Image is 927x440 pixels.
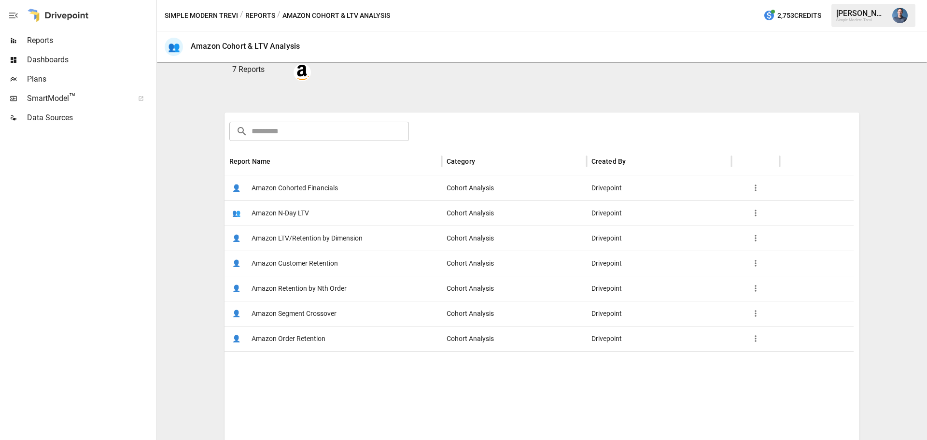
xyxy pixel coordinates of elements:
[836,9,886,18] div: [PERSON_NAME]
[27,93,127,104] span: SmartModel
[587,175,731,200] div: Drivepoint
[627,155,640,168] button: Sort
[442,276,587,301] div: Cohort Analysis
[165,10,238,22] button: Simple Modern Trevi
[587,200,731,226] div: Drivepoint
[229,306,244,321] span: 👤
[229,206,244,220] span: 👥
[442,301,587,326] div: Cohort Analysis
[252,251,338,276] span: Amazon Customer Retention
[27,35,154,46] span: Reports
[587,301,731,326] div: Drivepoint
[892,8,908,23] img: Mike Beckham
[240,10,243,22] div: /
[886,2,913,29] button: Mike Beckham
[591,157,626,165] div: Created By
[191,42,300,51] div: Amazon Cohort & LTV Analysis
[277,10,281,22] div: /
[252,326,325,351] span: Amazon Order Retention
[165,38,183,56] div: 👥
[442,326,587,351] div: Cohort Analysis
[252,301,337,326] span: Amazon Segment Crossover
[587,251,731,276] div: Drivepoint
[252,276,347,301] span: Amazon Retention by Nth Order
[232,64,286,75] p: 7 Reports
[27,54,154,66] span: Dashboards
[252,201,309,226] span: Amazon N-Day LTV
[252,226,363,251] span: Amazon LTV/Retention by Dimension
[69,91,76,103] span: ™
[295,65,310,80] img: amazon
[587,226,731,251] div: Drivepoint
[759,7,825,25] button: 2,753Credits
[229,256,244,270] span: 👤
[836,18,886,22] div: Simple Modern Trevi
[229,181,244,195] span: 👤
[442,200,587,226] div: Cohort Analysis
[27,112,154,124] span: Data Sources
[229,231,244,245] span: 👤
[442,251,587,276] div: Cohort Analysis
[447,157,475,165] div: Category
[442,226,587,251] div: Cohort Analysis
[442,175,587,200] div: Cohort Analysis
[271,155,285,168] button: Sort
[587,326,731,351] div: Drivepoint
[476,155,490,168] button: Sort
[229,331,244,346] span: 👤
[27,73,154,85] span: Plans
[777,10,821,22] span: 2,753 Credits
[229,281,244,296] span: 👤
[252,176,338,200] span: Amazon Cohorted Financials
[587,276,731,301] div: Drivepoint
[229,157,271,165] div: Report Name
[245,10,275,22] button: Reports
